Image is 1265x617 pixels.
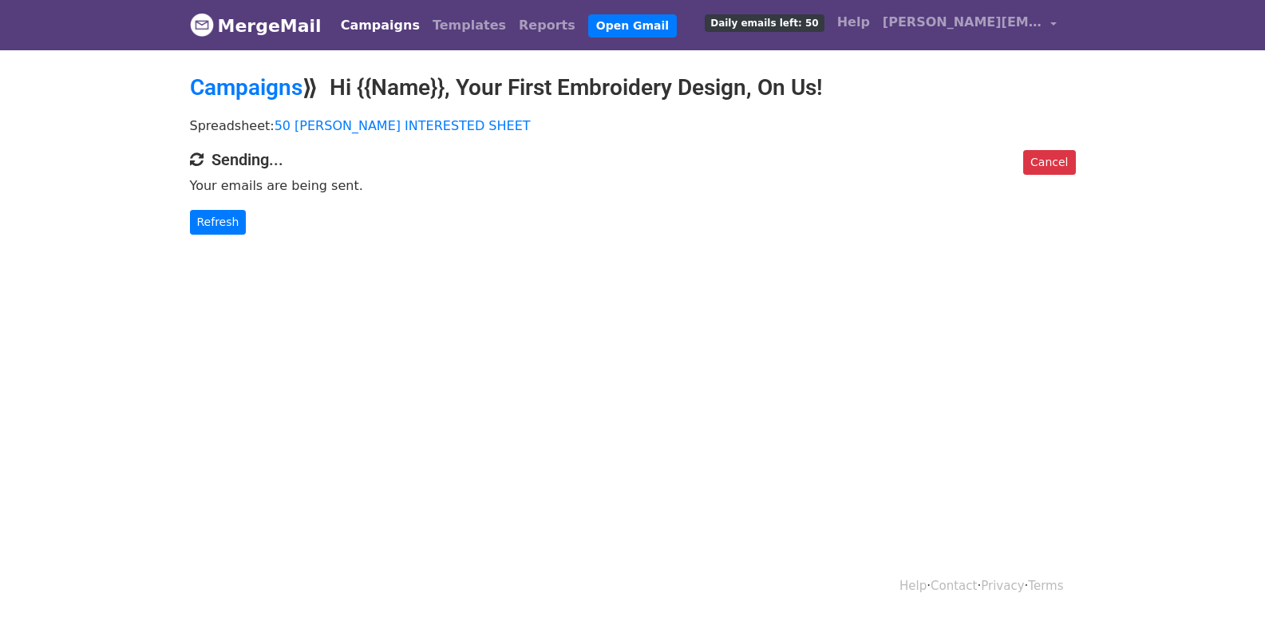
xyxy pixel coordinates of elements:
[1185,540,1265,617] iframe: Chat Widget
[190,210,247,235] a: Refresh
[190,13,214,37] img: MergeMail logo
[190,177,1076,194] p: Your emails are being sent.
[705,14,824,32] span: Daily emails left: 50
[698,6,830,38] a: Daily emails left: 50
[190,117,1076,134] p: Spreadsheet:
[512,10,582,42] a: Reports
[883,13,1042,32] span: [PERSON_NAME][EMAIL_ADDRESS][DOMAIN_NAME]
[899,579,927,593] a: Help
[190,150,1076,169] h4: Sending...
[831,6,876,38] a: Help
[190,74,302,101] a: Campaigns
[931,579,977,593] a: Contact
[1023,150,1075,175] a: Cancel
[588,14,677,38] a: Open Gmail
[876,6,1063,44] a: [PERSON_NAME][EMAIL_ADDRESS][DOMAIN_NAME]
[190,9,322,42] a: MergeMail
[1028,579,1063,593] a: Terms
[981,579,1024,593] a: Privacy
[275,118,531,133] a: 50 [PERSON_NAME] INTERESTED SHEET
[334,10,426,42] a: Campaigns
[190,74,1076,101] h2: ⟫ Hi {{Name}}, Your First Embroidery Design, On Us!
[426,10,512,42] a: Templates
